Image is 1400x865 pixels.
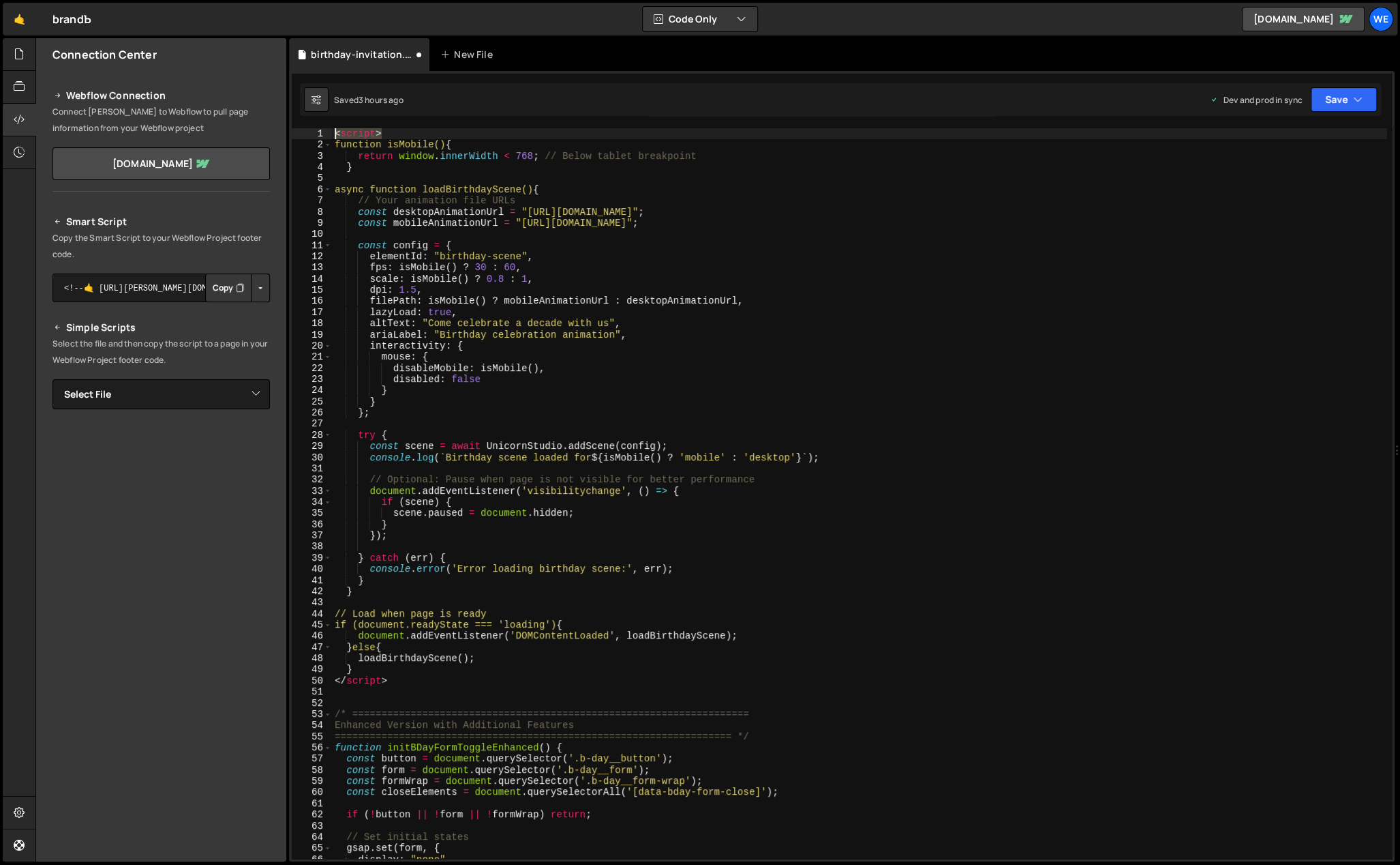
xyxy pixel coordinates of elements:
[292,229,332,239] div: 10
[292,418,332,429] div: 27
[292,553,332,563] div: 39
[292,541,332,552] div: 38
[292,207,332,218] div: 8
[292,742,332,753] div: 56
[205,274,270,302] div: Button group with nested dropdown
[292,307,332,318] div: 17
[1369,7,1393,31] a: We
[292,709,332,720] div: 53
[52,274,270,302] textarea: <!--🤙 [URL][PERSON_NAME][DOMAIN_NAME]> <script>document.addEventListener("DOMContentLoaded", func...
[311,48,413,61] div: birthday-invitation.js
[292,675,332,686] div: 50
[359,94,404,106] div: 3 hours ago
[52,319,270,336] h2: Simple Scripts
[292,619,332,630] div: 45
[292,508,332,518] div: 35
[292,251,332,262] div: 12
[52,47,157,62] h2: Connection Center
[52,336,270,368] p: Select the file and then copy the script to a page in your Webflow Project footer code.
[205,274,252,302] button: Copy
[292,563,332,574] div: 40
[292,609,332,619] div: 44
[292,340,332,351] div: 20
[292,240,332,251] div: 11
[292,832,332,842] div: 64
[292,218,332,229] div: 9
[292,809,332,820] div: 62
[52,11,91,27] div: brandЪ
[292,497,332,508] div: 34
[292,698,332,709] div: 52
[292,519,332,530] div: 36
[292,295,332,306] div: 16
[3,3,36,35] a: 🤙
[643,7,757,31] button: Code Only
[292,854,332,865] div: 66
[292,530,332,541] div: 37
[292,407,332,418] div: 26
[292,329,332,340] div: 19
[440,48,498,61] div: New File
[292,575,332,586] div: 41
[1242,7,1365,31] a: [DOMAIN_NAME]
[292,162,332,173] div: 4
[292,686,332,697] div: 51
[292,274,332,284] div: 14
[292,151,332,162] div: 3
[52,104,270,136] p: Connect [PERSON_NAME] to Webflow to pull page information from your Webflow project
[292,664,332,675] div: 49
[52,87,270,104] h2: Webflow Connection
[292,776,332,787] div: 59
[292,731,332,742] div: 55
[292,463,332,474] div: 31
[292,720,332,731] div: 54
[292,653,332,664] div: 48
[292,351,332,362] div: 21
[292,474,332,485] div: 32
[292,642,332,653] div: 47
[292,396,332,407] div: 25
[292,195,332,206] div: 7
[292,842,332,853] div: 65
[52,563,271,686] iframe: YouTube video player
[1210,94,1303,106] div: Dev and prod in sync
[292,430,332,441] div: 28
[292,586,332,597] div: 42
[52,230,270,263] p: Copy the Smart Script to your Webflow Project footer code.
[292,184,332,195] div: 6
[292,262,332,273] div: 13
[292,486,332,497] div: 33
[52,432,271,555] iframe: YouTube video player
[292,441,332,452] div: 29
[292,753,332,764] div: 57
[334,94,404,106] div: Saved
[292,385,332,396] div: 24
[292,173,332,184] div: 5
[292,787,332,797] div: 60
[52,214,270,230] h2: Smart Script
[292,139,332,150] div: 2
[52,147,270,180] a: [DOMAIN_NAME]
[292,597,332,608] div: 43
[292,630,332,641] div: 46
[1311,87,1377,112] button: Save
[292,128,332,139] div: 1
[292,452,332,463] div: 30
[292,318,332,329] div: 18
[292,821,332,832] div: 63
[292,765,332,776] div: 58
[292,798,332,809] div: 61
[292,363,332,374] div: 22
[292,284,332,295] div: 15
[292,374,332,385] div: 23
